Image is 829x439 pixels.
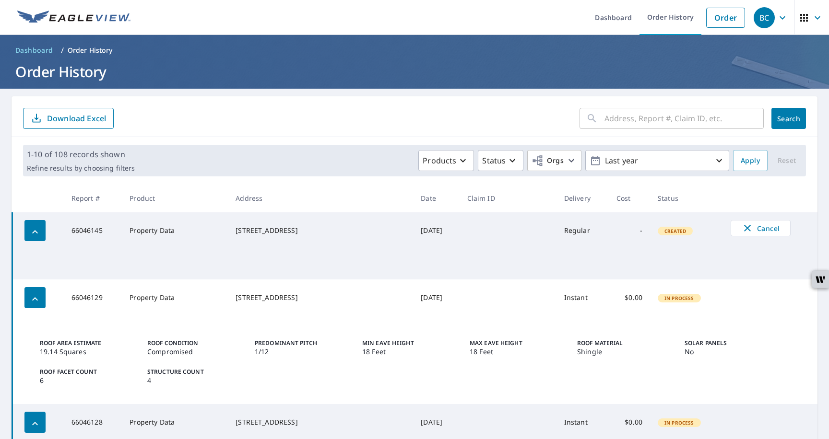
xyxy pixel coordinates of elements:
div: [STREET_ADDRESS] [236,293,405,302]
p: Status [482,155,506,166]
th: Address [228,184,413,212]
span: Cancel [741,222,781,234]
th: Product [122,184,228,212]
p: Roof Condition [147,339,243,347]
td: [DATE] [413,212,459,249]
th: Date [413,184,459,212]
div: [STREET_ADDRESS] [236,226,405,235]
p: Structure Count [147,368,243,376]
a: Dashboard [12,43,57,58]
p: Roof Area Estimate [40,339,136,347]
td: [DATE] [413,279,459,316]
td: 66046129 [64,279,122,316]
th: Claim ID [460,184,557,212]
p: 19.14 Squares [40,347,136,356]
p: 4 [147,376,243,385]
h1: Order History [12,62,817,81]
td: $0.00 [609,279,650,316]
th: Delivery [557,184,609,212]
button: Products [418,150,474,171]
input: Address, Report #, Claim ID, etc. [604,105,764,132]
p: Last year [601,152,713,169]
span: Apply [741,155,760,167]
th: Status [650,184,723,212]
p: Roof Facet Count [40,368,136,376]
span: In Process [659,419,700,426]
td: Instant [557,279,609,316]
span: In Process [659,295,700,301]
button: Orgs [527,150,581,171]
p: Refine results by choosing filters [27,164,135,173]
p: Download Excel [47,113,106,124]
td: Regular [557,212,609,249]
button: Search [771,108,806,129]
td: Property Data [122,279,228,316]
span: Dashboard [15,46,53,55]
p: Predominant Pitch [255,339,351,347]
div: BC [754,7,775,28]
button: Apply [733,150,768,171]
button: Download Excel [23,108,114,129]
p: Compromised [147,347,243,356]
span: Search [779,114,798,123]
div: [STREET_ADDRESS] [236,417,405,427]
p: 18 Feet [362,347,458,356]
a: Order [706,8,745,28]
p: No [685,347,781,356]
td: - [609,212,650,249]
button: Last year [585,150,729,171]
p: 1/12 [255,347,351,356]
p: Roof Material [577,339,673,347]
li: / [61,45,64,56]
button: Status [478,150,523,171]
p: 18 Feet [470,347,566,356]
th: Cost [609,184,650,212]
span: Orgs [532,155,564,167]
p: Products [423,155,456,166]
span: Created [659,228,692,234]
td: Property Data [122,212,228,249]
p: Solar Panels [685,339,781,347]
p: Min Eave Height [362,339,458,347]
p: Shingle [577,347,673,356]
button: Cancel [731,220,791,236]
img: EV Logo [17,11,130,25]
nav: breadcrumb [12,43,817,58]
p: Order History [68,46,113,55]
th: Report # [64,184,122,212]
p: 6 [40,376,136,385]
td: 66046145 [64,212,122,249]
p: 1-10 of 108 records shown [27,149,135,160]
p: Max Eave Height [470,339,566,347]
